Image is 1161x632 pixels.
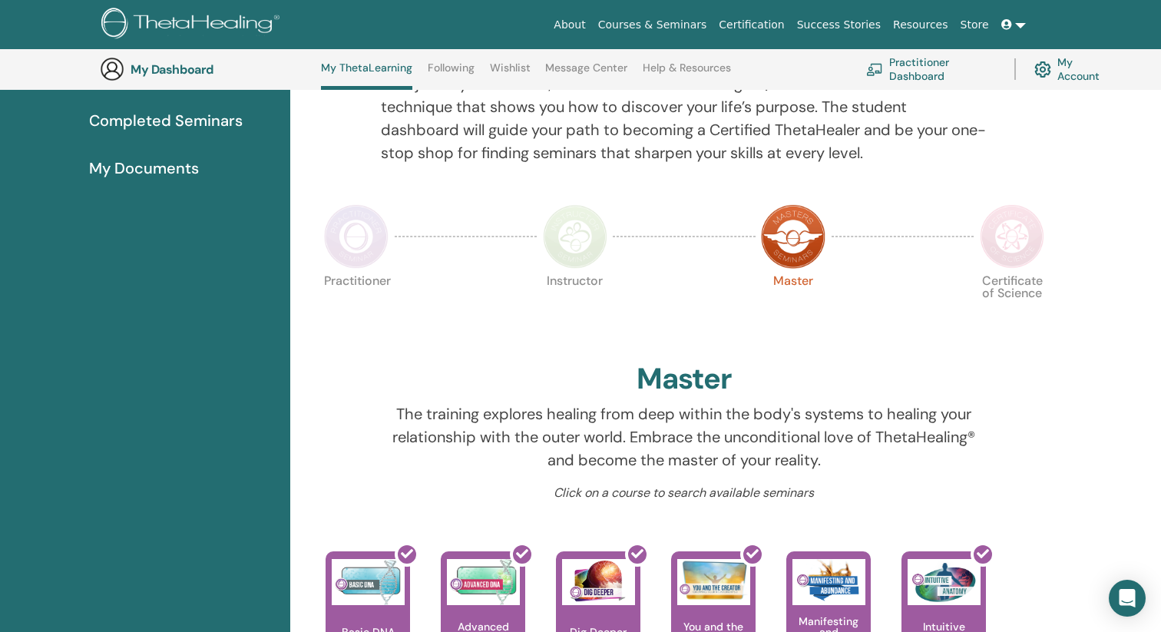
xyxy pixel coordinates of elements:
[1034,58,1051,81] img: cog.svg
[100,57,124,81] img: generic-user-icon.jpg
[428,61,475,86] a: Following
[761,275,825,339] p: Master
[89,157,199,180] span: My Documents
[1034,52,1112,86] a: My Account
[637,362,732,397] h2: Master
[562,559,635,605] img: Dig Deeper
[381,72,987,164] p: Your journey starts here; welcome to ThetaLearning HQ. Learn the world-renowned technique that sh...
[543,275,607,339] p: Instructor
[643,61,731,86] a: Help & Resources
[792,559,865,605] img: Manifesting and Abundance
[543,204,607,269] img: Instructor
[980,204,1044,269] img: Certificate of Science
[324,204,389,269] img: Practitioner
[89,109,243,132] span: Completed Seminars
[131,62,284,77] h3: My Dashboard
[332,559,405,605] img: Basic DNA
[887,11,954,39] a: Resources
[447,559,520,605] img: Advanced DNA
[713,11,790,39] a: Certification
[866,52,996,86] a: Practitioner Dashboard
[761,204,825,269] img: Master
[954,11,995,39] a: Store
[866,63,883,75] img: chalkboard-teacher.svg
[321,61,412,90] a: My ThetaLearning
[908,559,981,605] img: Intuitive Anatomy
[490,61,531,86] a: Wishlist
[547,11,591,39] a: About
[592,11,713,39] a: Courses & Seminars
[381,484,987,502] p: Click on a course to search available seminars
[677,559,750,601] img: You and the Creator
[101,8,285,42] img: logo.png
[1109,580,1146,617] div: Open Intercom Messenger
[324,275,389,339] p: Practitioner
[381,402,987,472] p: The training explores healing from deep within the body's systems to healing your relationship wi...
[791,11,887,39] a: Success Stories
[545,61,627,86] a: Message Center
[980,275,1044,339] p: Certificate of Science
